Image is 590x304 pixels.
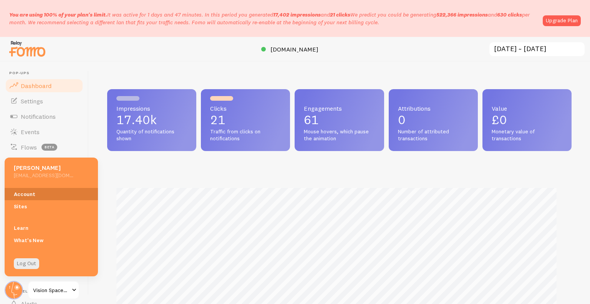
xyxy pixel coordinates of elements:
span: Quantity of notifications shown [116,128,187,142]
a: Learn [5,222,98,234]
a: Notifications [5,109,84,124]
a: Events [5,124,84,140]
a: Account [5,188,98,200]
p: 0 [398,114,469,126]
span: Pop-ups [9,71,84,76]
a: Log Out [14,258,39,269]
span: Monetary value of transactions [492,128,562,142]
a: Upgrade Plan [543,15,581,26]
span: and [436,11,522,18]
a: Settings [5,93,84,109]
p: It was active for 1 days and 47 minutes. In this period you generated We predict you could be gen... [9,11,538,26]
span: Engagements [304,105,375,111]
p: 17.40k [116,114,187,126]
span: Mouse hovers, which pause the animation [304,128,375,142]
h5: [PERSON_NAME] [14,164,73,172]
span: Dashboard [21,82,51,90]
span: Clicks [210,105,281,111]
span: beta [41,144,57,151]
b: 522,366 impressions [436,11,488,18]
span: Traffic from clicks on notifications [210,128,281,142]
span: Flows [21,143,37,151]
p: 61 [304,114,375,126]
a: Sites [5,200,98,213]
span: Events [21,128,40,136]
p: 21 [210,114,281,126]
a: Flows beta [5,140,84,155]
img: fomo-relay-logo-orange.svg [8,39,46,58]
span: Value [492,105,562,111]
span: Notifications [21,113,56,120]
a: Dashboard [5,78,84,93]
span: Number of attributed transactions [398,128,469,142]
h5: [EMAIL_ADDRESS][DOMAIN_NAME] [14,172,73,179]
b: 630 clicks [497,11,522,18]
a: Theme [5,155,84,170]
b: 21 clicks [330,11,350,18]
span: £0 [492,112,507,127]
span: and [273,11,350,18]
span: Impressions [116,105,187,111]
b: 17,402 impressions [273,11,321,18]
span: Settings [21,97,43,105]
span: Attributions [398,105,469,111]
span: Vision Spaces [GEOGRAPHIC_DATA] [33,286,70,295]
a: Vision Spaces [GEOGRAPHIC_DATA] [28,281,80,299]
span: You are using 100% of your plan's limit. [9,11,107,18]
a: What's New [5,234,98,246]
